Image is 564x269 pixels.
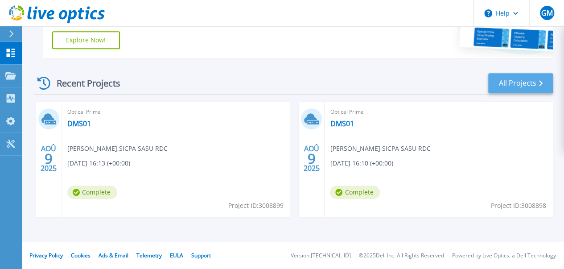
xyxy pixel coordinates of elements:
[40,142,57,175] div: AOÛ 2025
[67,107,285,117] span: Optical Prime
[359,253,444,259] li: © 2025 Dell Inc. All Rights Reserved
[330,186,380,199] span: Complete
[45,155,53,162] span: 9
[291,253,351,259] li: Version: [TECHNICAL_ID]
[330,144,430,153] span: [PERSON_NAME] , SICPA SASU RDC
[136,252,162,259] a: Telemetry
[228,201,283,211] span: Project ID: 3008899
[330,158,393,168] span: [DATE] 16:10 (+00:00)
[330,119,354,128] a: DMS01
[541,9,552,17] span: GM
[303,142,320,175] div: AOÛ 2025
[34,72,132,94] div: Recent Projects
[67,119,91,128] a: DMS01
[71,252,91,259] a: Cookies
[99,252,128,259] a: Ads & Email
[67,144,168,153] span: [PERSON_NAME] , SICPA SASU RDC
[488,73,553,93] a: All Projects
[330,107,548,117] span: Optical Prime
[191,252,211,259] a: Support
[452,253,556,259] li: Powered by Live Optics, a Dell Technology
[67,186,117,199] span: Complete
[170,252,183,259] a: EULA
[491,201,546,211] span: Project ID: 3008898
[52,31,120,49] a: Explore Now!
[29,252,63,259] a: Privacy Policy
[67,158,130,168] span: [DATE] 16:13 (+00:00)
[308,155,316,162] span: 9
